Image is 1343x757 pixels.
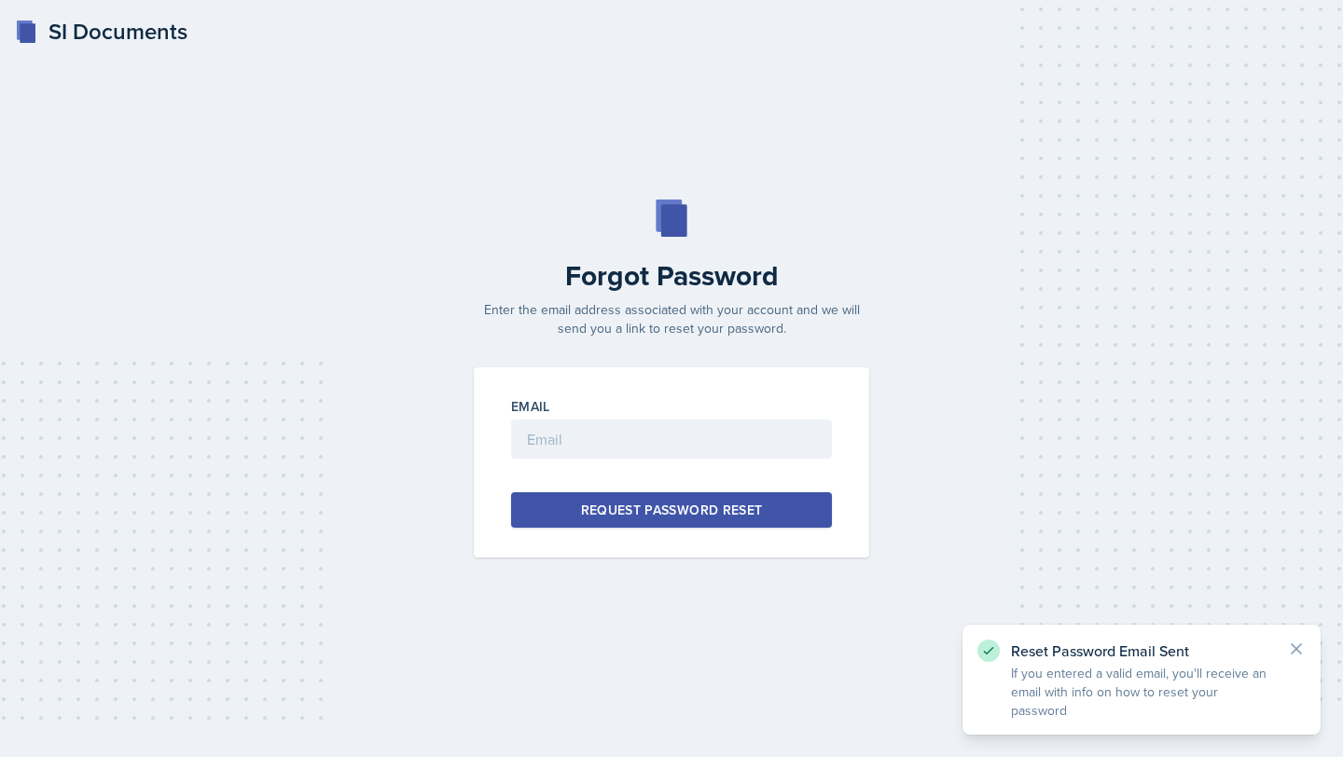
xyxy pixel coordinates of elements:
[511,492,832,528] button: Request Password Reset
[511,397,550,416] label: Email
[511,420,832,459] input: Email
[15,15,187,48] a: SI Documents
[581,501,763,519] div: Request Password Reset
[1011,641,1272,660] p: Reset Password Email Sent
[463,300,880,337] p: Enter the email address associated with your account and we will send you a link to reset your pa...
[1011,664,1272,720] p: If you entered a valid email, you'll receive an email with info on how to reset your password
[463,259,880,293] h2: Forgot Password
